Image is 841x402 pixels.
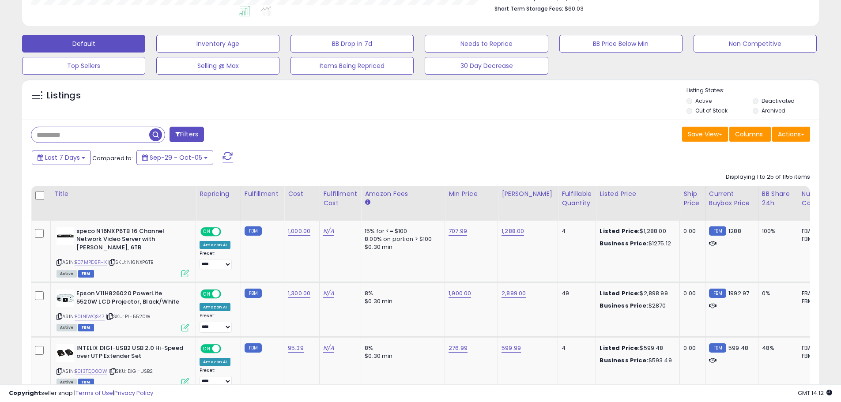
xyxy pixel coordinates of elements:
[762,107,785,114] label: Archived
[802,344,831,352] div: FBA: 0
[502,189,554,199] div: [PERSON_NAME]
[600,289,673,297] div: $2,898.99
[762,189,794,208] div: BB Share 24h.
[600,344,673,352] div: $599.48
[686,86,819,95] p: Listing States:
[695,107,728,114] label: Out of Stock
[600,227,673,235] div: $1,288.00
[683,227,698,235] div: 0.00
[75,259,107,266] a: B07MPD5FHK
[290,35,414,53] button: BB Drop in 7d
[57,344,74,362] img: 31ezxR5L67L._SL40_.jpg
[600,239,648,248] b: Business Price:
[802,297,831,305] div: FBM: 4
[762,227,791,235] div: 100%
[600,357,673,364] div: $593.49
[57,324,77,331] span: All listings currently available for purchase on Amazon
[802,352,831,360] div: FBM: 3
[762,97,795,105] label: Deactivated
[288,189,316,199] div: Cost
[365,189,441,199] div: Amazon Fees
[728,227,741,235] span: 1288
[54,189,192,199] div: Title
[683,344,698,352] div: 0.00
[323,227,334,236] a: N/A
[220,290,234,298] span: OFF
[502,344,521,353] a: 599.99
[106,313,151,320] span: | SKU: PL-5520W
[728,344,748,352] span: 599.48
[449,189,494,199] div: Min Price
[201,228,212,235] span: ON
[323,289,334,298] a: N/A
[802,227,831,235] div: FBA: 0
[449,289,471,298] a: 1,900.00
[200,368,234,387] div: Preset:
[220,228,234,235] span: OFF
[245,289,262,298] small: FBM
[76,289,184,308] b: Epson V11H826020 PowerLite 5520W LCD Projector, Black/White
[726,173,810,181] div: Displaying 1 to 25 of 1155 items
[57,344,189,385] div: ASIN:
[201,345,212,352] span: ON
[562,189,592,208] div: Fulfillable Quantity
[802,235,831,243] div: FBM: 0
[114,389,153,397] a: Privacy Policy
[57,227,74,245] img: 31wZh1DPNiL._SL40_.jpg
[600,344,640,352] b: Listed Price:
[600,301,648,310] b: Business Price:
[565,4,584,13] span: $60.03
[78,270,94,278] span: FBM
[600,289,640,297] b: Listed Price:
[365,352,438,360] div: $0.30 min
[290,57,414,75] button: Items Being Repriced
[502,289,526,298] a: 2,899.00
[108,259,154,266] span: | SKU: N16NXP6TB
[365,297,438,305] div: $0.30 min
[802,289,831,297] div: FBA: 0
[365,289,438,297] div: 8%
[695,97,712,105] label: Active
[562,344,589,352] div: 4
[365,243,438,251] div: $0.30 min
[682,127,728,142] button: Save View
[32,150,91,165] button: Last 7 Days
[9,389,41,397] strong: Copyright
[109,368,153,375] span: | SKU: DIGI-USB2
[200,358,230,366] div: Amazon AI
[683,289,698,297] div: 0.00
[798,389,832,397] span: 2025-10-13 14:12 GMT
[200,251,234,271] div: Preset:
[288,227,310,236] a: 1,000.00
[9,389,153,398] div: seller snap | |
[245,189,280,199] div: Fulfillment
[494,5,563,12] b: Short Term Storage Fees:
[92,154,133,162] span: Compared to:
[728,289,749,297] span: 1992.97
[735,130,763,139] span: Columns
[600,356,648,364] b: Business Price:
[78,324,94,331] span: FBM
[22,57,145,75] button: Top Sellers
[323,189,357,208] div: Fulfillment Cost
[220,345,234,352] span: OFF
[600,240,673,248] div: $1275.12
[425,57,548,75] button: 30 Day Decrease
[449,344,468,353] a: 276.99
[22,35,145,53] button: Default
[762,344,791,352] div: 48%
[729,127,771,142] button: Columns
[245,343,262,353] small: FBM
[502,227,524,236] a: 1,288.00
[365,227,438,235] div: 15% for <= $100
[156,57,279,75] button: Selling @ Max
[200,303,230,311] div: Amazon AI
[323,344,334,353] a: N/A
[57,227,189,276] div: ASIN:
[709,289,726,298] small: FBM
[57,289,74,307] img: 31SdTVJv-2L._SL40_.jpg
[449,227,467,236] a: 707.99
[600,189,676,199] div: Listed Price
[156,35,279,53] button: Inventory Age
[365,235,438,243] div: 8.00% on portion > $100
